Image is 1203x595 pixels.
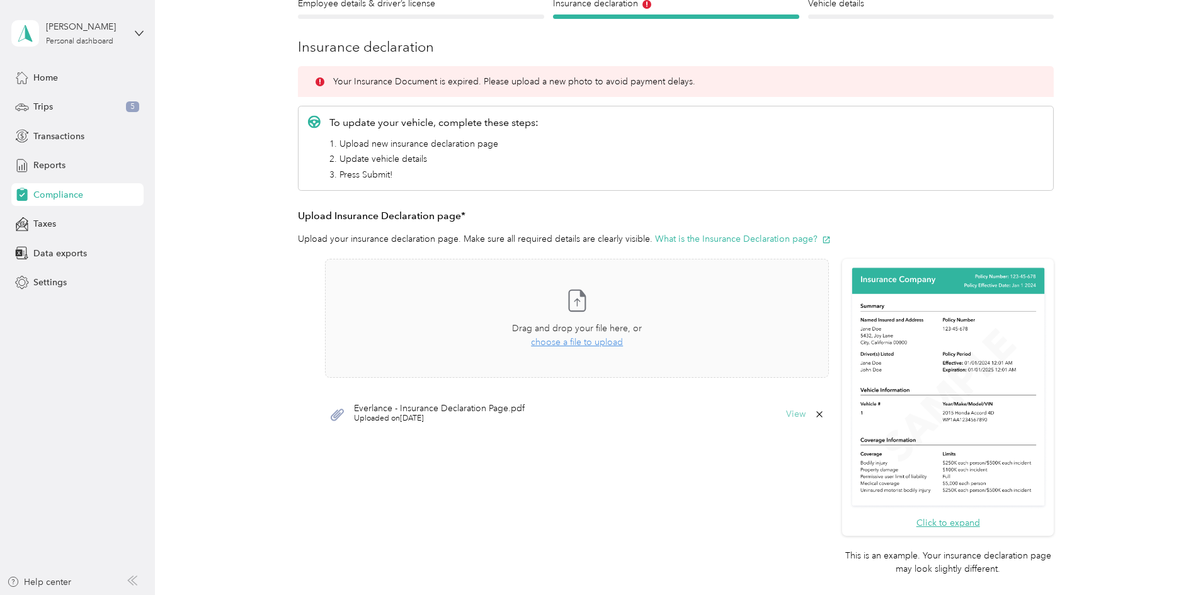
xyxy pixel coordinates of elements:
li: 1. Upload new insurance declaration page [329,137,539,150]
div: Personal dashboard [46,38,113,45]
span: Settings [33,276,67,289]
span: Transactions [33,130,84,143]
button: Help center [7,575,71,589]
span: Trips [33,100,53,113]
h3: Upload Insurance Declaration page* [298,208,1054,224]
iframe: Everlance-gr Chat Button Frame [1132,524,1203,595]
button: View [786,410,806,419]
div: [PERSON_NAME] [46,20,125,33]
span: Data exports [33,247,87,260]
span: Drag and drop your file here, orchoose a file to upload [326,259,828,377]
span: Uploaded on [DATE] [354,413,525,424]
li: 3. Press Submit! [329,168,539,181]
p: Your Insurance Document is expired. Please upload a new photo to avoid payment delays. [333,75,695,88]
span: Reports [33,159,66,172]
span: Taxes [33,217,56,230]
p: Upload your insurance declaration page. Make sure all required details are clearly visible. [298,232,1054,246]
span: Compliance [33,188,83,201]
p: To update your vehicle, complete these steps: [329,115,539,130]
h3: Insurance declaration [298,37,1054,57]
span: Home [33,71,58,84]
span: Everlance - Insurance Declaration Page.pdf [354,404,525,413]
button: Click to expand [916,516,980,530]
span: 5 [126,101,139,113]
button: What is the Insurance Declaration page? [655,232,831,246]
span: Drag and drop your file here, or [512,323,642,334]
li: 2. Update vehicle details [329,152,539,166]
span: choose a file to upload [531,337,623,348]
p: This is an example. Your insurance declaration page may look slightly different. [842,549,1054,575]
img: Sample insurance declaration [849,266,1047,509]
